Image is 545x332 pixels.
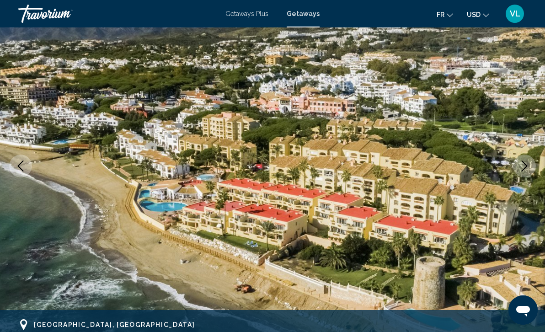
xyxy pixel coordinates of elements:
span: [GEOGRAPHIC_DATA], [GEOGRAPHIC_DATA] [34,321,195,328]
button: Next image [513,155,536,177]
span: USD [467,11,481,18]
a: Getaways [287,10,320,17]
button: Change currency [467,8,489,21]
a: Getaways Plus [225,10,268,17]
span: VL [510,9,520,18]
iframe: Bouton de lancement de la fenêtre de messagerie [508,295,538,325]
button: Previous image [9,155,32,177]
span: fr [437,11,444,18]
button: Change language [437,8,453,21]
button: User Menu [503,4,527,23]
a: Travorium [18,5,216,23]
